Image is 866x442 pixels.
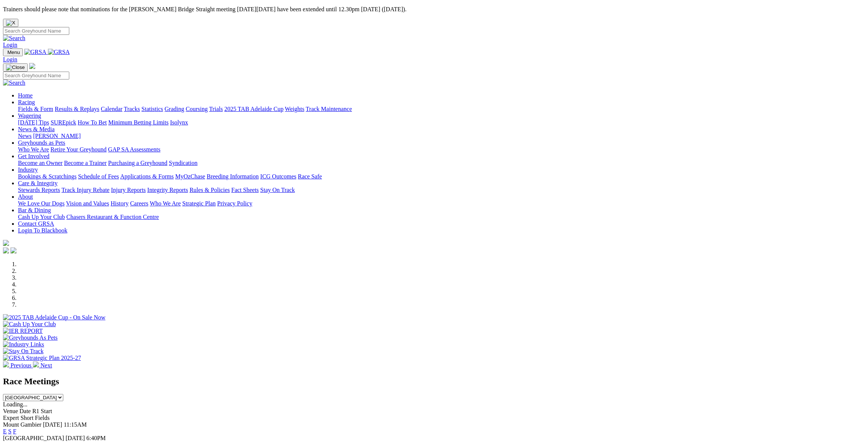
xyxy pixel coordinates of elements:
img: X [6,20,15,26]
a: We Love Our Dogs [18,200,64,207]
span: [DATE] [66,435,85,441]
span: Loading... [3,401,27,408]
a: About [18,193,33,200]
a: History [110,200,128,207]
a: Coursing [186,106,208,112]
a: Previous [3,362,33,369]
a: ICG Outcomes [260,173,296,180]
button: Toggle navigation [3,48,23,56]
a: Track Injury Rebate [61,187,109,193]
a: Trials [209,106,223,112]
img: Search [3,79,25,86]
a: Cash Up Your Club [18,214,65,220]
a: Breeding Information [207,173,259,180]
a: Schedule of Fees [78,173,119,180]
a: Fact Sheets [231,187,259,193]
span: Fields [35,415,49,421]
a: Who We Are [150,200,181,207]
span: Venue [3,408,18,414]
img: Industry Links [3,341,44,348]
a: Chasers Restaurant & Function Centre [66,214,159,220]
a: Isolynx [170,119,188,126]
img: chevron-right-pager-white.svg [33,361,39,367]
a: Login [3,42,17,48]
a: Fields & Form [18,106,53,112]
a: 2025 TAB Adelaide Cup [224,106,283,112]
a: Integrity Reports [147,187,188,193]
a: MyOzChase [175,173,205,180]
a: Purchasing a Greyhound [108,160,167,166]
img: IER REPORT [3,328,43,334]
img: GRSA Strategic Plan 2025-27 [3,355,81,361]
div: Industry [18,173,863,180]
img: facebook.svg [3,247,9,253]
a: [PERSON_NAME] [33,133,80,139]
a: Greyhounds as Pets [18,139,65,146]
img: GRSA [24,49,46,55]
img: 2025 TAB Adelaide Cup - On Sale Now [3,314,106,321]
span: [DATE] [43,421,63,428]
div: Racing [18,106,863,112]
a: Industry [18,166,38,173]
a: Results & Replays [55,106,99,112]
a: Stay On Track [260,187,295,193]
a: News [18,133,31,139]
a: SUREpick [51,119,76,126]
img: logo-grsa-white.png [3,240,9,246]
img: twitter.svg [10,247,16,253]
a: Applications & Forms [120,173,174,180]
h2: Race Meetings [3,376,863,387]
p: Trainers should please note that nominations for the [PERSON_NAME] Bridge Straight meeting [DATE]... [3,6,863,13]
a: Statistics [142,106,163,112]
a: Track Maintenance [306,106,352,112]
a: Wagering [18,112,41,119]
a: E [3,428,7,435]
div: News & Media [18,133,863,139]
a: Become an Owner [18,160,63,166]
a: Login [3,56,17,63]
a: Login To Blackbook [18,227,67,234]
a: Get Involved [18,153,49,159]
a: Bar & Dining [18,207,51,213]
a: Vision and Values [66,200,109,207]
a: Rules & Policies [189,187,230,193]
a: Bookings & Scratchings [18,173,76,180]
a: Become a Trainer [64,160,107,166]
a: S [8,428,12,435]
a: F [13,428,16,435]
span: 6:40PM [86,435,106,441]
span: 11:15AM [64,421,87,428]
a: [DATE] Tips [18,119,49,126]
span: Next [40,362,52,369]
a: Retire Your Greyhound [51,146,107,153]
span: Date [19,408,31,414]
span: Previous [10,362,31,369]
a: Grading [165,106,184,112]
a: How To Bet [78,119,107,126]
a: Stewards Reports [18,187,60,193]
button: Toggle navigation [3,63,28,72]
a: Racing [18,99,35,105]
a: Calendar [101,106,122,112]
img: Search [3,35,25,42]
input: Search [3,27,69,35]
img: logo-grsa-white.png [29,63,35,69]
div: About [18,200,863,207]
a: Weights [285,106,304,112]
span: Short [21,415,34,421]
button: Close [3,19,18,27]
a: Tracks [124,106,140,112]
div: Bar & Dining [18,214,863,220]
img: Greyhounds As Pets [3,334,58,341]
img: Cash Up Your Club [3,321,56,328]
span: Menu [7,49,20,55]
a: Race Safe [298,173,322,180]
img: Close [6,64,25,70]
a: Next [33,362,52,369]
img: Stay On Track [3,348,43,355]
div: Wagering [18,119,863,126]
a: Minimum Betting Limits [108,119,168,126]
a: Syndication [169,160,197,166]
input: Search [3,72,69,79]
img: GRSA [48,49,70,55]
